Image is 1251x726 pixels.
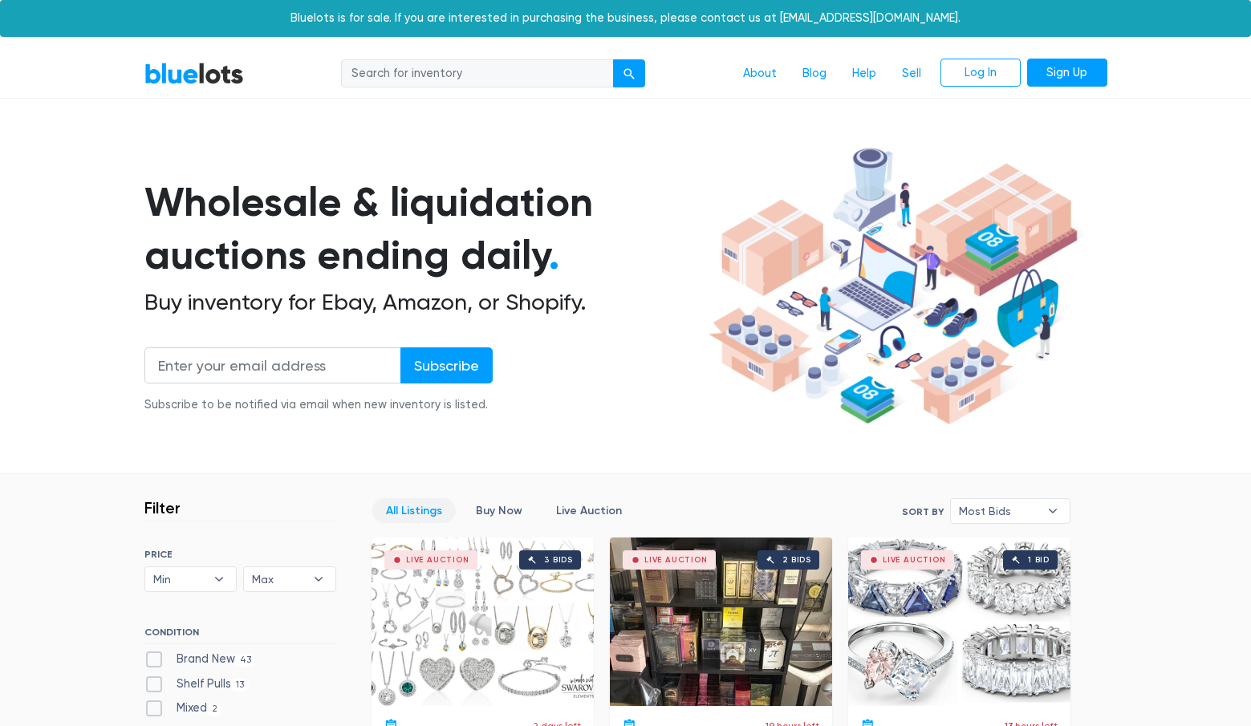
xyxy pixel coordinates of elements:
a: BlueLots [144,62,244,85]
label: Shelf Pulls [144,675,250,693]
b: ▾ [302,567,335,591]
a: About [730,59,790,89]
a: Live Auction [542,498,636,523]
b: ▾ [1036,499,1070,523]
h1: Wholesale & liquidation auctions ending daily [144,176,703,282]
input: Subscribe [400,347,493,383]
span: 43 [235,654,257,667]
h6: PRICE [144,549,336,560]
div: 2 bids [782,556,811,564]
a: Sell [889,59,934,89]
input: Search for inventory [341,59,614,88]
div: Live Auction [406,556,469,564]
span: 2 [207,704,223,716]
div: Subscribe to be notified via email when new inventory is listed. [144,396,493,414]
div: 1 bid [1028,556,1050,564]
a: Help [839,59,889,89]
input: Enter your email address [144,347,401,383]
a: Live Auction 3 bids [372,537,594,706]
h2: Buy inventory for Ebay, Amazon, or Shopify. [144,289,703,316]
a: Blog [790,59,839,89]
span: Most Bids [959,499,1039,523]
div: 3 bids [544,556,573,564]
span: . [549,231,559,279]
span: Max [252,567,305,591]
a: Sign Up [1027,59,1107,87]
img: hero-ee84e7d0318cb26816c560f6b4441b76977f77a177738b4e94f68c95b2b83dbb.png [703,140,1083,432]
b: ▾ [202,567,236,591]
label: Mixed [144,700,223,717]
h6: CONDITION [144,627,336,644]
div: Live Auction [644,556,708,564]
a: Log In [940,59,1021,87]
span: 13 [231,679,250,692]
h3: Filter [144,498,181,517]
a: Live Auction 1 bid [848,537,1070,706]
a: Buy Now [462,498,536,523]
div: Live Auction [883,556,946,564]
label: Sort By [902,505,944,519]
span: Min [153,567,206,591]
a: Live Auction 2 bids [610,537,832,706]
label: Brand New [144,651,257,668]
a: All Listings [372,498,456,523]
